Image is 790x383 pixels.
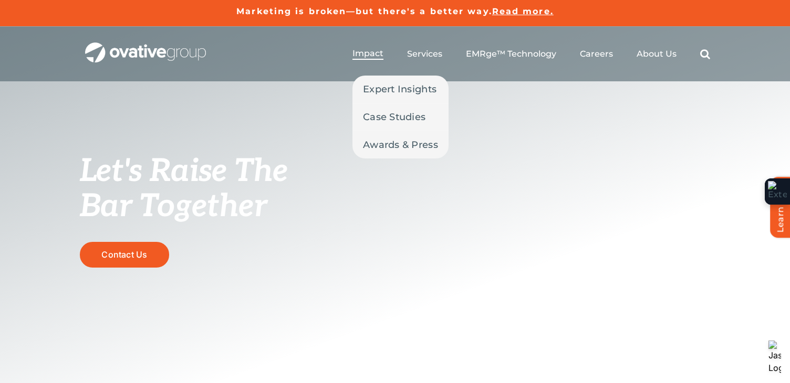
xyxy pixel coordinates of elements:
nav: Menu [352,37,710,71]
a: Contact Us [80,242,169,268]
a: Careers [580,49,613,59]
span: Bar Together [80,188,267,226]
span: Contact Us [101,250,147,260]
a: Expert Insights [352,76,449,103]
a: OG_Full_horizontal_WHT [85,41,206,51]
span: Impact [352,48,383,59]
span: Expert Insights [363,82,436,97]
a: Search [700,49,710,59]
span: Case Studies [363,110,425,124]
a: Case Studies [352,103,449,131]
a: About Us [637,49,677,59]
img: Extension Icon [768,181,787,202]
a: Services [407,49,442,59]
a: Awards & Press [352,131,449,158]
span: Let's Raise The [80,153,288,190]
span: Awards & Press [363,137,438,152]
a: Impact [352,48,383,60]
a: EMRge™ Technology [466,49,556,59]
a: Read more. [492,6,554,16]
a: Marketing is broken—but there's a better way. [236,6,492,16]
